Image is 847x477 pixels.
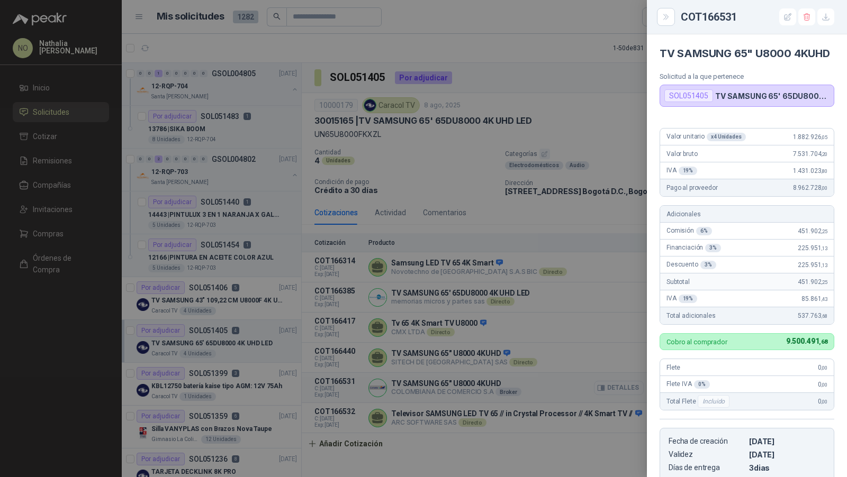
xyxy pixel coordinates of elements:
[818,381,827,388] span: 0
[666,295,697,303] span: IVA
[666,338,727,345] p: Cobro al comprador
[821,168,827,174] span: ,80
[821,382,827,388] span: ,00
[818,398,827,405] span: 0
[821,279,827,285] span: ,25
[666,395,732,408] span: Total Flete
[798,261,827,269] span: 225.951
[798,312,827,319] span: 537.763
[798,278,827,286] span: 451.902
[666,227,712,235] span: Comisión
[660,47,834,60] h4: TV SAMSUNG 65" U8000 4KUHD
[793,167,827,175] span: 1.431.023
[821,365,827,371] span: ,00
[664,89,713,102] div: SOL051405
[679,167,698,175] div: 19 %
[749,463,825,472] p: 3 dias
[660,72,834,80] p: Solicitud a la que pertenece
[666,278,690,286] span: Subtotal
[818,364,827,371] span: 0
[749,437,825,446] p: [DATE]
[821,151,827,157] span: ,20
[821,296,827,302] span: ,43
[669,450,745,459] p: Validez
[821,262,827,268] span: ,13
[705,244,721,252] div: 3 %
[749,450,825,459] p: [DATE]
[669,463,745,472] p: Días de entrega
[821,313,827,319] span: ,68
[660,307,834,324] div: Total adicionales
[821,134,827,140] span: ,05
[660,206,834,223] div: Adicionales
[666,133,746,141] span: Valor unitario
[821,245,827,251] span: ,13
[696,227,712,235] div: 6 %
[666,380,710,389] span: Flete IVA
[707,133,746,141] div: x 4 Unidades
[700,261,716,269] div: 3 %
[821,185,827,191] span: ,00
[666,184,718,191] span: Pago al proveedor
[666,150,697,158] span: Valor bruto
[821,228,827,234] span: ,25
[793,133,827,141] span: 1.882.926
[694,380,710,389] div: 0 %
[666,244,721,252] span: Financiación
[819,338,827,345] span: ,68
[666,261,716,269] span: Descuento
[698,395,729,408] div: Incluido
[715,91,830,100] p: TV SAMSUNG 65' 65DU8000 4K UHD LED
[786,337,827,345] span: 9.500.491
[801,295,827,302] span: 85.861
[666,167,697,175] span: IVA
[666,364,680,371] span: Flete
[793,150,827,158] span: 7.531.704
[660,11,672,23] button: Close
[798,244,827,252] span: 225.951
[793,184,827,191] span: 8.962.728
[681,8,834,25] div: COT166531
[679,295,698,303] div: 19 %
[821,399,827,405] span: ,00
[798,227,827,235] span: 451.902
[669,437,745,446] p: Fecha de creación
